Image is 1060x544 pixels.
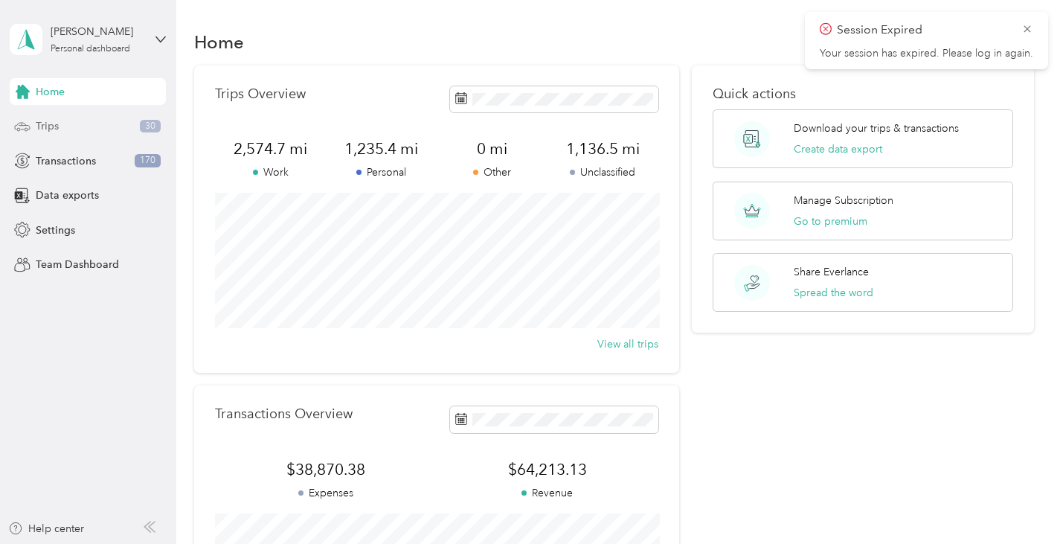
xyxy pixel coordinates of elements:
[794,193,893,208] p: Manage Subscription
[215,86,306,102] p: Trips Overview
[820,47,1033,60] p: Your session has expired. Please log in again.
[51,45,130,54] div: Personal dashboard
[36,84,65,100] span: Home
[437,138,547,159] span: 0 mi
[794,214,867,229] button: Go to premium
[36,153,96,169] span: Transactions
[51,24,144,39] div: [PERSON_NAME]
[794,285,873,301] button: Spread the word
[837,21,1011,39] p: Session Expired
[36,257,119,272] span: Team Dashboard
[437,459,658,480] span: $64,213.13
[140,120,161,133] span: 30
[794,141,882,157] button: Create data export
[547,164,658,180] p: Unclassified
[547,138,658,159] span: 1,136.5 mi
[326,164,437,180] p: Personal
[977,461,1060,544] iframe: Everlance-gr Chat Button Frame
[215,164,326,180] p: Work
[215,138,326,159] span: 2,574.7 mi
[135,154,161,167] span: 170
[597,336,658,352] button: View all trips
[8,521,84,537] button: Help center
[36,223,75,238] span: Settings
[437,485,658,501] p: Revenue
[194,34,244,50] h1: Home
[215,406,353,422] p: Transactions Overview
[326,138,437,159] span: 1,235.4 mi
[215,459,437,480] span: $38,870.38
[794,264,869,280] p: Share Everlance
[36,118,59,134] span: Trips
[794,121,959,136] p: Download your trips & transactions
[437,164,547,180] p: Other
[713,86,1013,102] p: Quick actions
[36,188,99,203] span: Data exports
[215,485,437,501] p: Expenses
